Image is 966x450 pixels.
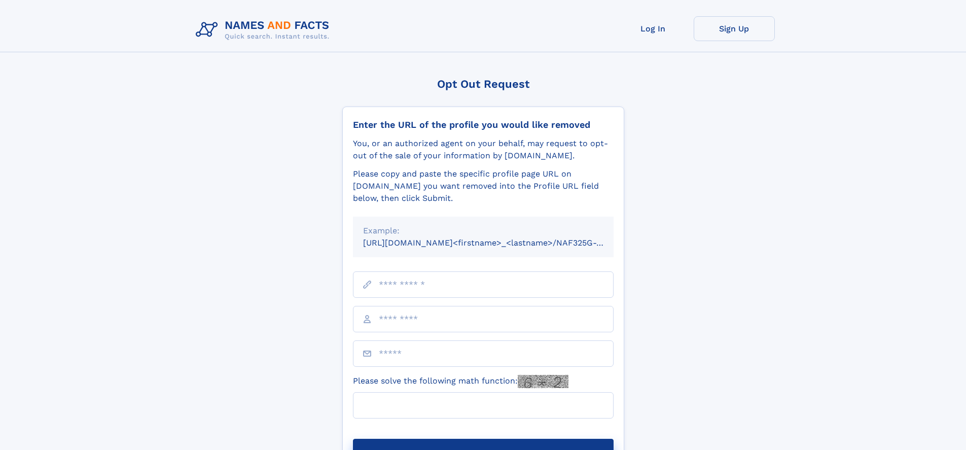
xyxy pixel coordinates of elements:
[353,168,614,204] div: Please copy and paste the specific profile page URL on [DOMAIN_NAME] you want removed into the Pr...
[363,225,603,237] div: Example:
[363,238,633,248] small: [URL][DOMAIN_NAME]<firstname>_<lastname>/NAF325G-xxxxxxxx
[353,375,568,388] label: Please solve the following math function:
[353,119,614,130] div: Enter the URL of the profile you would like removed
[342,78,624,90] div: Opt Out Request
[613,16,694,41] a: Log In
[353,137,614,162] div: You, or an authorized agent on your behalf, may request to opt-out of the sale of your informatio...
[694,16,775,41] a: Sign Up
[192,16,338,44] img: Logo Names and Facts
